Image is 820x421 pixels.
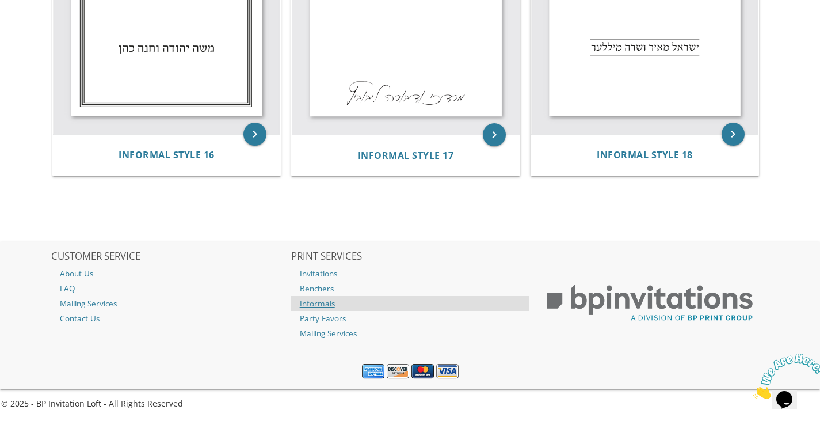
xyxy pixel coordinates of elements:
img: BP Print Group [531,274,769,332]
img: Chat attention grabber [5,5,76,50]
a: Mailing Services [291,326,529,341]
img: American Express [362,364,384,379]
img: Discover [387,364,409,379]
a: Informal Style 18 [597,150,693,161]
a: keyboard_arrow_right [722,123,745,146]
a: Informals [291,296,529,311]
span: Informal Style 16 [119,149,215,161]
a: About Us [51,266,289,281]
h2: PRINT SERVICES [291,251,529,263]
a: Invitations [291,266,529,281]
h2: CUSTOMER SERVICE [51,251,289,263]
img: MasterCard [411,364,434,379]
a: keyboard_arrow_right [483,123,506,146]
a: Mailing Services [51,296,289,311]
span: Informal Style 17 [358,149,454,162]
span: Informal Style 18 [597,149,693,161]
a: Informal Style 16 [119,150,215,161]
a: FAQ [51,281,289,296]
a: keyboard_arrow_right [243,123,266,146]
iframe: chat widget [749,349,820,404]
a: Benchers [291,281,529,296]
a: Contact Us [51,311,289,326]
img: Visa [436,364,459,379]
a: Informal Style 17 [358,150,454,161]
a: Party Favors [291,311,529,326]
